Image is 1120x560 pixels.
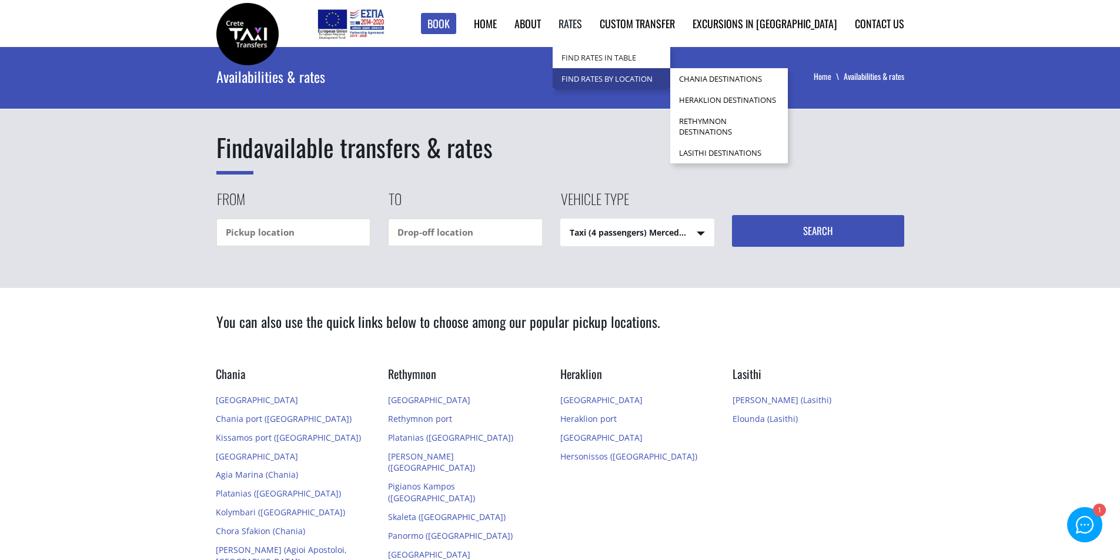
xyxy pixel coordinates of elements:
a: Rethymnon Destinations [670,110,788,142]
h1: available transfers & rates [216,130,904,165]
li: Availabilities & rates [844,71,904,82]
label: From [216,189,245,219]
a: Heraklion Destinations [670,89,788,110]
a: Hersonissos ([GEOGRAPHIC_DATA]) [560,451,697,462]
button: Search [732,215,904,247]
a: Rates [559,16,582,31]
a: [GEOGRAPHIC_DATA] [560,432,643,443]
a: [GEOGRAPHIC_DATA] [216,451,298,462]
a: Find Rates by Location [553,68,670,89]
h3: Lasithi [733,365,887,391]
a: Kolymbari ([GEOGRAPHIC_DATA]) [216,507,345,518]
a: Home [474,16,497,31]
h2: You can also use the quick links below to choose among our popular pickup locations. [216,311,904,348]
a: Home [814,70,844,82]
h3: Rethymnon [388,365,543,391]
a: [GEOGRAPHIC_DATA] [388,394,470,405]
span: Find [216,129,253,175]
a: Rethymnon port [388,413,452,424]
input: Pickup location [216,219,371,246]
div: Availabilities & rates [216,47,591,106]
a: Panormo ([GEOGRAPHIC_DATA]) [388,530,513,541]
a: [GEOGRAPHIC_DATA] [560,394,643,405]
a: About [514,16,541,31]
a: Custom Transfer [600,16,675,31]
a: Platanias ([GEOGRAPHIC_DATA]) [388,432,513,443]
a: Contact us [855,16,904,31]
a: [GEOGRAPHIC_DATA] [216,394,298,405]
a: Elounda (Lasithi) [733,413,798,424]
span: Taxi (4 passengers) Mercedes E Class [561,219,714,247]
h3: Chania [216,365,370,391]
a: Kissamos port ([GEOGRAPHIC_DATA]) [216,432,361,443]
h3: Heraklion [560,365,715,391]
label: Vehicle type [560,189,629,219]
a: Excursions in [GEOGRAPHIC_DATA] [693,16,837,31]
a: [PERSON_NAME] (Lasithi) [733,394,831,405]
img: e-bannersEUERDF180X90.jpg [316,6,386,41]
input: Drop-off location [388,219,543,246]
label: To [388,189,402,219]
a: Pigianos Kampos ([GEOGRAPHIC_DATA]) [388,481,475,504]
a: Lasithi Destinations [670,142,788,163]
a: Chania port ([GEOGRAPHIC_DATA]) [216,413,352,424]
a: Agia Marina (Chania) [216,469,298,480]
a: Heraklion port [560,413,617,424]
img: Crete Taxi Transfers | Rates & availability for transfers in Crete | Crete Taxi Transfers [216,3,279,65]
a: [PERSON_NAME] ([GEOGRAPHIC_DATA]) [388,451,475,474]
a: Crete Taxi Transfers | Rates & availability for transfers in Crete | Crete Taxi Transfers [216,26,279,39]
a: Book [421,13,456,35]
a: Find Rates in Table [553,47,670,68]
a: Chora Sfakion (Chania) [216,525,305,536]
a: Chania Destinations [670,68,788,89]
a: Skaleta ([GEOGRAPHIC_DATA]) [388,511,506,522]
a: Platanias ([GEOGRAPHIC_DATA]) [216,488,341,499]
div: 1 [1092,505,1105,517]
